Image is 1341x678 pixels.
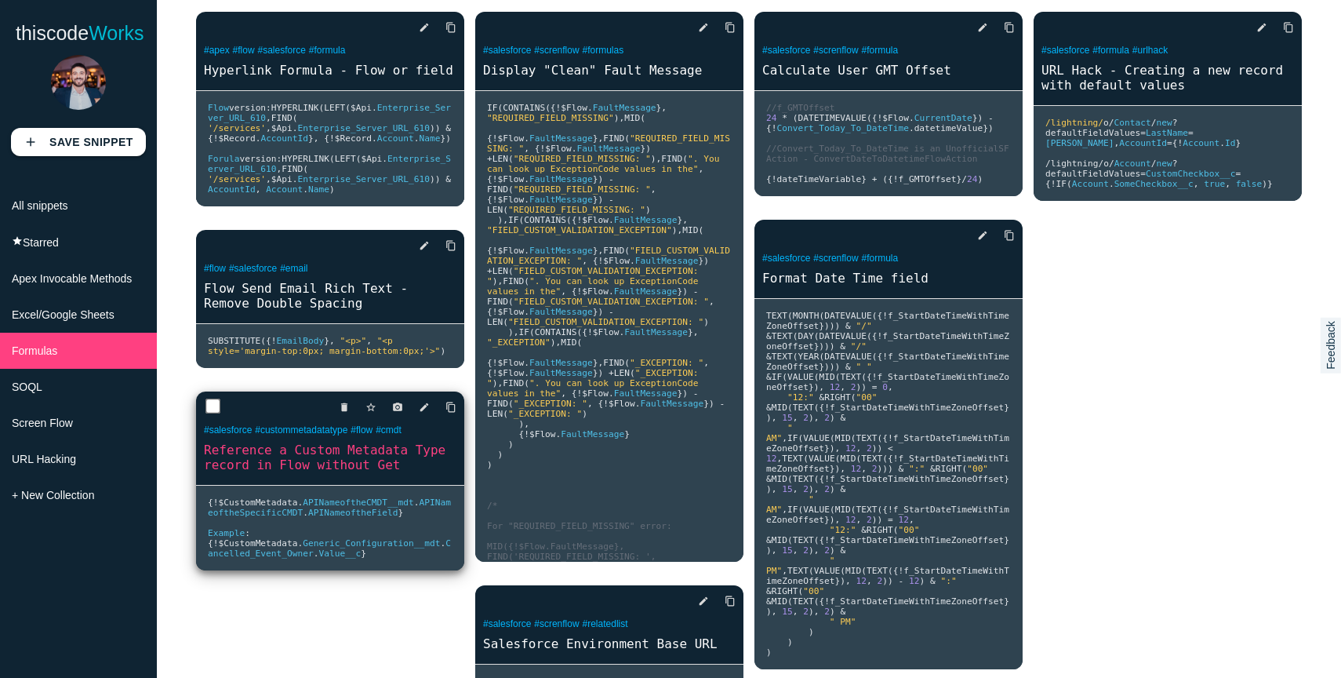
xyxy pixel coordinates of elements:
[353,393,376,421] a: Star snippet
[497,195,524,205] span: $Flow
[271,103,319,113] span: HYPERLINK
[609,195,614,205] span: -
[487,266,492,276] span: +
[1109,118,1114,128] span: /
[256,133,261,144] span: .
[793,113,798,123] span: (
[529,246,593,256] span: FaultMessage
[977,221,988,250] i: edit
[699,256,709,266] span: })
[12,344,57,357] span: Formulas
[991,221,1015,250] a: Copy to Clipboard
[813,45,858,56] a: #screnflow
[308,184,329,195] span: Name
[1132,45,1168,56] a: #urlhack
[1034,61,1302,94] a: URL Hack - Creating a new record with default values
[1204,179,1225,189] span: true
[1225,179,1230,189] span: ,
[862,45,899,56] a: #formula
[282,164,303,174] span: FIND
[208,103,229,113] span: Flow
[441,133,451,144] span: })
[635,256,699,266] span: FaultMessage
[651,184,656,195] span: ,
[766,174,776,184] span: {!
[582,256,587,266] span: ,
[609,215,614,225] span: .
[508,205,645,215] span: "REQUIRED_FIELD_MISSING: "
[1045,169,1140,179] span: defaultFieldValues
[640,144,650,154] span: })
[754,61,1023,79] a: Calculate User GMT Offset
[572,144,577,154] span: .
[497,215,507,225] span: ),
[1109,159,1114,169] span: /
[614,215,678,225] span: FaultMessage
[593,174,603,184] span: })
[1092,45,1129,56] a: #formula
[487,103,497,113] span: IF
[372,133,377,144] span: .
[298,174,430,184] span: Enterprise_Server_URL_610
[524,174,529,184] span: .
[1056,179,1066,189] span: IF
[1172,159,1178,169] span: ?
[492,266,508,276] span: LEN
[725,587,736,615] i: content_copy
[365,393,376,421] i: star_border
[12,417,73,429] span: Screen Flow
[256,184,261,195] span: ,
[308,133,318,144] span: },
[361,154,382,164] span: $Api
[776,174,861,184] span: dateTimeVariable
[266,103,271,113] span: :
[593,195,603,205] span: })
[89,22,144,44] span: Works
[445,123,451,133] span: &
[972,113,983,123] span: })
[545,103,561,113] span: ({!
[1151,118,1157,128] span: /
[545,144,572,154] span: $Flow
[1225,138,1235,148] span: Id
[280,263,307,274] a: #email
[593,256,603,266] span: {!
[208,184,256,195] span: AccountId
[798,113,867,123] span: DATETIMEVALUE
[293,174,298,184] span: .
[508,215,518,225] span: IF
[1045,118,1103,128] span: /lightning/
[324,133,334,144] span: {!
[487,154,492,164] span: +
[965,221,988,250] a: edit
[487,174,497,184] span: {!
[420,133,441,144] span: Name
[1183,138,1219,148] span: Account
[862,253,899,264] a: #formula
[698,587,709,615] i: edit
[766,144,1015,164] span: //Convert_Today_To_DateTime is an UnofficialSF Action - ConvertDateToDatetimeFlowAction
[487,246,730,266] span: "FIELD_CUSTOM_VALIDATION_EXCEPTION: "
[587,103,593,113] span: .
[682,225,698,235] span: MID
[672,225,682,235] span: ),
[266,174,271,184] span: ,
[430,123,440,133] span: ))
[766,113,776,123] span: 24
[776,123,908,133] span: Convert_Today_To_DateTime
[503,205,508,215] span: (
[345,103,351,113] span: (
[754,269,1023,287] a: Format Date Time field
[372,103,377,113] span: .
[1114,118,1151,128] span: Contact
[419,231,430,260] i: edit
[630,256,635,266] span: .
[682,154,688,164] span: (
[208,174,266,184] span: '/services'
[529,195,593,205] span: FaultMessage
[977,13,988,42] i: edit
[1114,159,1151,169] span: Account
[534,618,579,629] a: #screnflow
[762,253,810,264] a: #salesforce
[898,174,956,184] span: f_GMTOffset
